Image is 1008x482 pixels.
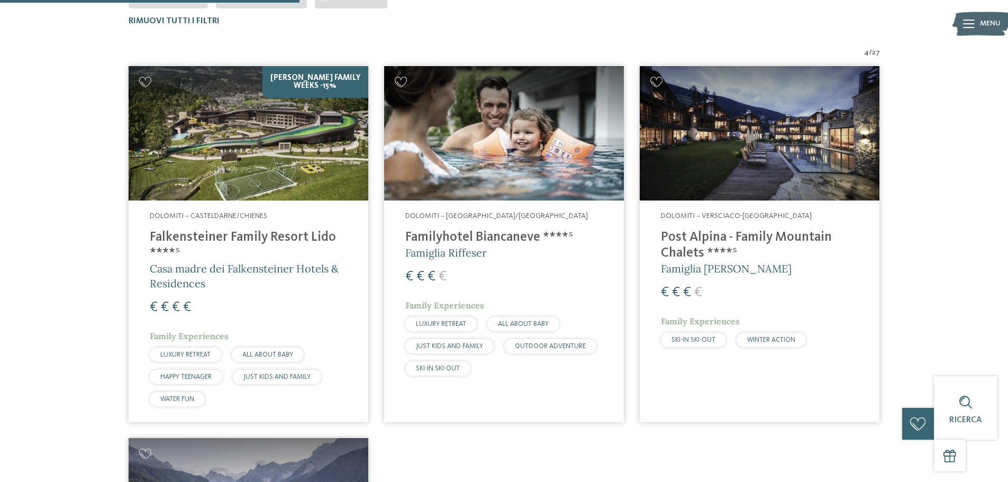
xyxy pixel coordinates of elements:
span: ALL ABOUT BABY [498,321,549,328]
img: Cercate un hotel per famiglie? Qui troverete solo i migliori! [129,66,368,201]
span: € [150,301,158,314]
span: € [661,286,669,299]
span: SKI-IN SKI-OUT [416,365,460,372]
h4: Familyhotel Biancaneve ****ˢ [405,230,603,245]
span: Famiglia Riffeser [405,246,487,259]
span: HAPPY TEENAGER [160,374,212,380]
span: Family Experiences [150,331,229,341]
span: WATER FUN [160,396,194,403]
span: € [694,286,702,299]
h4: Post Alpina - Family Mountain Chalets ****ˢ [661,230,858,261]
span: Family Experiences [405,300,484,311]
img: Post Alpina - Family Mountain Chalets ****ˢ [640,66,879,201]
h4: Falkensteiner Family Resort Lido ****ˢ [150,230,347,261]
a: Cercate un hotel per famiglie? Qui troverete solo i migliori! Dolomiti – [GEOGRAPHIC_DATA]/[GEOGR... [384,66,624,422]
span: 27 [872,48,880,58]
span: 4 [864,48,869,58]
span: € [416,270,424,284]
span: LUXURY RETREAT [160,351,211,358]
span: € [405,270,413,284]
span: Dolomiti – Versciaco-[GEOGRAPHIC_DATA] [661,212,812,220]
span: Famiglia [PERSON_NAME] [661,262,792,275]
img: Cercate un hotel per famiglie? Qui troverete solo i migliori! [384,66,624,201]
span: € [183,301,191,314]
span: € [172,301,180,314]
span: OUTDOOR ADVENTURE [515,343,586,350]
span: JUST KIDS AND FAMILY [416,343,483,350]
a: Cercate un hotel per famiglie? Qui troverete solo i migliori! Dolomiti – Versciaco-[GEOGRAPHIC_DA... [640,66,879,422]
span: LUXURY RETREAT [416,321,466,328]
span: € [672,286,680,299]
span: € [161,301,169,314]
span: Family Experiences [661,316,740,326]
span: JUST KIDS AND FAMILY [243,374,311,380]
span: Dolomiti – Casteldarne/Chienes [150,212,267,220]
span: Casa madre dei Falkensteiner Hotels & Residences [150,262,339,290]
span: Dolomiti – [GEOGRAPHIC_DATA]/[GEOGRAPHIC_DATA] [405,212,588,220]
span: / [869,48,872,58]
span: € [683,286,691,299]
span: € [439,270,447,284]
span: WINTER ACTION [747,337,795,343]
span: ALL ABOUT BABY [242,351,293,358]
a: Cercate un hotel per famiglie? Qui troverete solo i migliori! [PERSON_NAME] Family Weeks -15% Dol... [129,66,368,422]
span: € [428,270,435,284]
span: Rimuovi tutti i filtri [129,17,220,25]
span: SKI-IN SKI-OUT [671,337,715,343]
span: Ricerca [949,416,982,424]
